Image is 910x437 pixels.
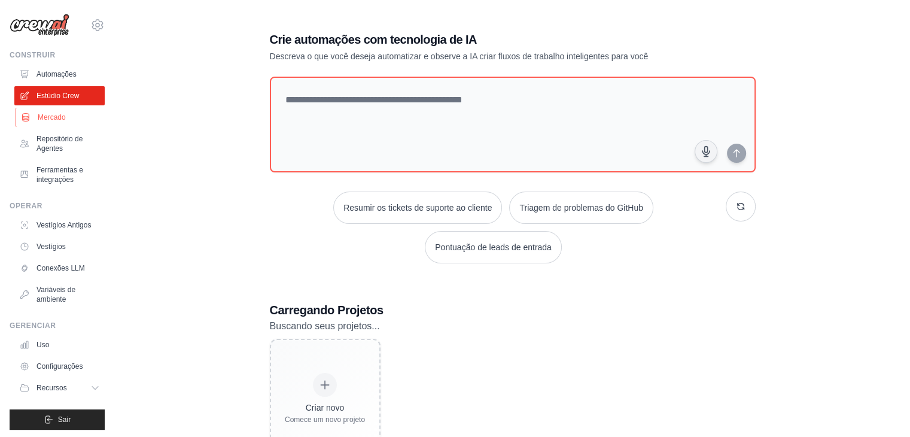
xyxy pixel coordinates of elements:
[10,409,105,430] button: Sair
[58,415,71,424] font: Sair
[519,203,643,213] font: Triagem de problemas do GitHub
[14,335,105,354] a: Uso
[36,166,83,184] font: Ferramentas e integrações
[285,415,365,424] font: Comece um novo projeto
[14,129,105,158] a: Repositório de Agentes
[270,321,380,331] font: Buscando seus projetos...
[36,362,83,371] font: Configurações
[36,92,79,100] font: Estúdio Crew
[36,242,66,251] font: Vestígios
[10,321,56,330] font: Gerenciar
[36,264,85,272] font: Conexões LLM
[270,304,384,317] font: Carregando Projetos
[14,86,105,105] a: Estúdio Crew
[850,380,910,437] iframe: Chat Widget
[38,113,66,122] font: Mercado
[343,203,492,213] font: Resumir os tickets de suporte ao cliente
[14,160,105,189] a: Ferramentas e integrações
[14,378,105,397] button: Recursos
[14,237,105,256] a: Vestígios
[425,231,562,263] button: Pontuação de leads de entrada
[10,14,69,37] img: Logotipo
[36,135,83,153] font: Repositório de Agentes
[695,140,717,163] button: Clique para falar sobre sua ideia de automação
[10,51,56,59] font: Construir
[270,33,477,46] font: Crie automações com tecnologia de IA
[14,259,105,278] a: Conexões LLM
[14,216,105,235] a: Vestígios Antigos
[36,70,77,78] font: Automações
[14,357,105,376] a: Configurações
[509,192,653,224] button: Triagem de problemas do GitHub
[36,341,49,349] font: Uso
[10,202,42,210] font: Operar
[270,51,649,61] font: Descreva o que você deseja automatizar e observe a IA criar fluxos de trabalho inteligentes para ...
[435,242,552,252] font: Pontuação de leads de entrada
[333,192,502,224] button: Resumir os tickets de suporte ao cliente
[14,65,105,84] a: Automações
[14,280,105,309] a: Variáveis ​​de ambiente
[36,384,67,392] font: Recursos
[16,108,106,127] a: Mercado
[36,286,75,304] font: Variáveis ​​de ambiente
[36,221,91,229] font: Vestígios Antigos
[306,403,345,412] font: Criar novo
[726,192,756,221] button: Receba novas sugestões
[850,380,910,437] div: Widget de chat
